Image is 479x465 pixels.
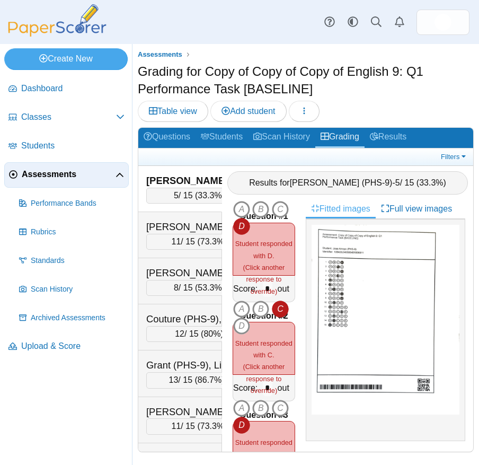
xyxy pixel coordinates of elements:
[4,29,110,38] a: PaperScorer
[146,358,247,372] div: Grant (PHS-9), Lillyana
[31,284,125,295] span: Scan History
[4,134,129,159] a: Students
[31,227,125,238] span: Rubrics
[235,240,292,295] small: (Click another response to override)
[227,171,468,195] div: Results for - / 15 ( )
[21,111,116,123] span: Classes
[419,178,443,187] span: 33.3%
[138,128,196,147] a: Questions
[252,400,269,417] i: B
[31,313,125,323] span: Archived Assessments
[388,11,411,34] a: Alerts
[438,152,471,162] a: Filters
[252,301,269,318] i: B
[395,178,400,187] span: 5
[198,191,221,200] span: 33.3%
[15,191,129,216] a: Performance Bands
[4,48,128,69] a: Create New
[221,107,275,116] span: Add student
[172,422,181,431] span: 11
[272,400,289,417] i: C
[146,266,252,280] div: [PERSON_NAME] (PHS-9), [PERSON_NAME]
[416,10,469,35] a: ps.aVEBcgCxQUDAswXp
[15,248,129,274] a: Standards
[169,375,179,384] span: 13
[4,4,110,37] img: PaperScorer
[4,105,129,130] a: Classes
[376,200,457,218] a: Full view images
[252,201,269,218] i: B
[22,169,116,180] span: Assessments
[233,218,250,235] i: D
[21,83,125,94] span: Dashboard
[21,140,125,152] span: Students
[312,225,459,415] img: 3129064_SEPTEMBER_4_2025T16_40_47_961000000.jpeg
[146,174,252,188] div: [PERSON_NAME] (PHS-9), [PERSON_NAME]
[198,375,221,384] span: 86.7%
[31,198,125,209] span: Performance Bands
[135,48,185,62] a: Assessments
[138,101,208,122] a: Table view
[272,201,289,218] i: C
[235,339,292,359] span: Student responded with C.
[15,277,129,302] a: Scan History
[306,200,376,218] a: Fitted images
[233,417,250,434] i: D
[233,400,250,417] i: A
[233,201,250,218] i: A
[290,178,393,187] span: [PERSON_NAME] (PHS-9)
[138,50,182,58] span: Assessments
[146,405,252,419] div: [PERSON_NAME] (PHS-9), Mia
[200,237,224,246] span: 73.3%
[203,329,220,338] span: 80%
[434,14,451,31] span: Kevin Levesque
[233,301,250,318] i: A
[138,63,474,98] h1: Grading for Copy of Copy of Copy of English 9: Q1 Performance Task [BASELINE]
[365,128,412,147] a: Results
[149,107,197,116] span: Table view
[146,188,252,204] div: / 15 ( )
[31,256,125,266] span: Standards
[196,128,248,147] a: Students
[233,318,250,335] i: D
[146,234,252,250] div: / 15 ( )
[198,283,221,292] span: 53.3%
[174,191,179,200] span: 5
[146,326,252,342] div: / 15 ( )
[146,312,252,326] div: Couture (PHS-9), [PERSON_NAME]
[210,101,286,122] a: Add student
[235,438,292,458] span: Student responded with D.
[315,128,365,147] a: Grading
[146,372,247,388] div: / 15 ( )
[235,240,292,259] span: Student responded with D.
[15,305,129,331] a: Archived Assessments
[146,280,252,296] div: / 15 ( )
[146,220,252,234] div: [PERSON_NAME] (PHS-9), [GEOGRAPHIC_DATA]
[4,76,129,102] a: Dashboard
[4,162,129,188] a: Assessments
[146,418,252,434] div: / 15 ( )
[175,329,184,338] span: 12
[15,220,129,245] a: Rubrics
[235,339,292,395] small: (Click another response to override)
[21,340,125,352] span: Upload & Score
[434,14,451,31] img: ps.aVEBcgCxQUDAswXp
[272,301,289,318] i: C
[174,283,179,292] span: 8
[172,237,181,246] span: 11
[200,422,224,431] span: 73.3%
[4,334,129,359] a: Upload & Score
[248,128,315,147] a: Scan History
[146,451,252,465] div: [PERSON_NAME] (PHS-9), [PERSON_NAME]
